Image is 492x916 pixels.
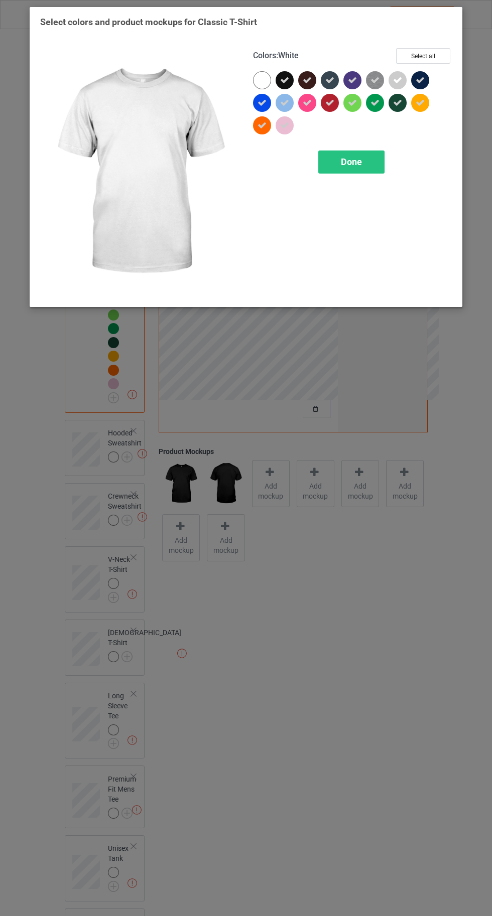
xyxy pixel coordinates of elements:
[253,51,276,60] span: Colors
[40,17,257,27] span: Select colors and product mockups for Classic T-Shirt
[366,71,384,89] img: heather_texture.png
[278,51,299,60] span: White
[396,48,450,64] button: Select all
[341,157,362,167] span: Done
[40,48,239,296] img: regular.jpg
[253,51,299,61] h4: :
